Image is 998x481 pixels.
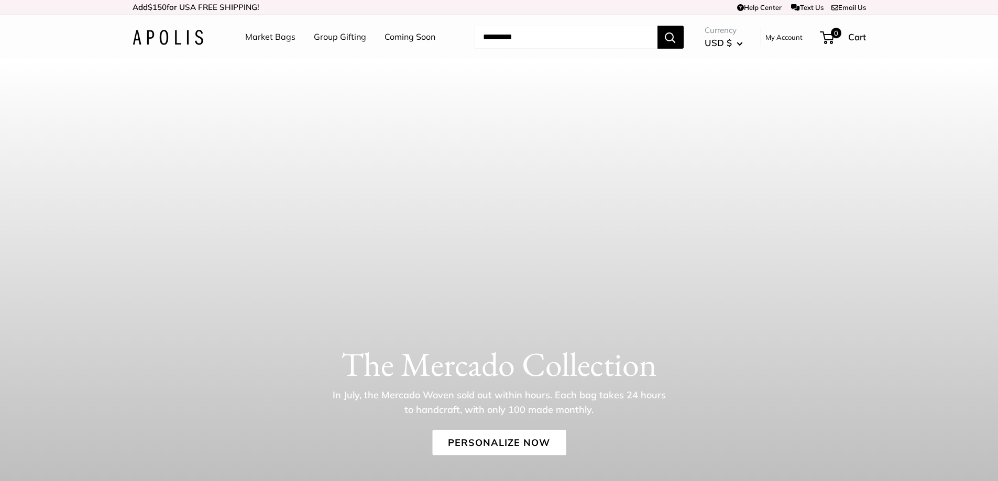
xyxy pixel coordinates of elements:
p: In July, the Mercado Woven sold out within hours. Each bag takes 24 hours to handcraft, with only... [329,387,670,417]
a: Group Gifting [314,29,366,45]
a: Email Us [831,3,866,12]
button: Search [657,26,684,49]
button: USD $ [705,35,743,51]
a: My Account [765,31,803,43]
a: Market Bags [245,29,295,45]
a: 0 Cart [821,29,866,46]
span: $150 [148,2,167,12]
span: USD $ [705,37,732,48]
a: Personalize Now [432,430,566,455]
span: Cart [848,31,866,42]
h1: The Mercado Collection [133,344,866,384]
input: Search... [475,26,657,49]
a: Help Center [737,3,782,12]
span: 0 [830,28,841,38]
img: Apolis [133,30,203,45]
a: Coming Soon [385,29,435,45]
span: Currency [705,23,743,38]
a: Text Us [791,3,823,12]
